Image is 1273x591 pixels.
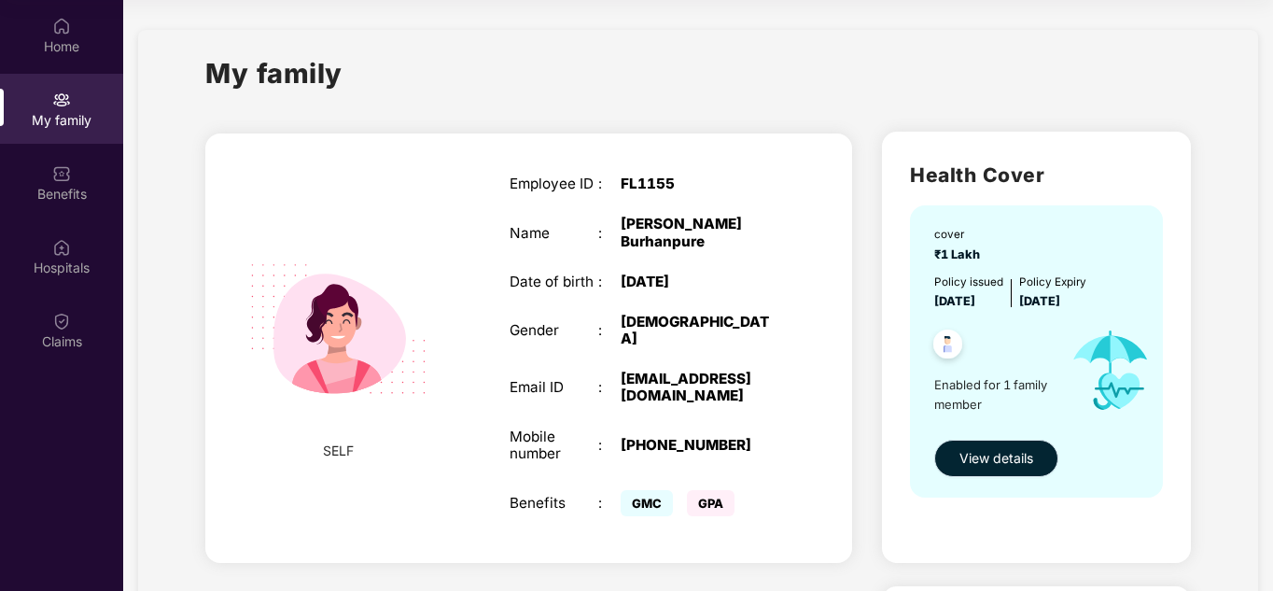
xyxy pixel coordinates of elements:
div: Name [510,225,599,242]
span: GPA [687,490,734,516]
div: Date of birth [510,274,599,290]
div: : [598,437,621,454]
img: svg+xml;base64,PHN2ZyB4bWxucz0iaHR0cDovL3d3dy53My5vcmcvMjAwMC9zdmciIHdpZHRoPSIyMjQiIGhlaWdodD0iMT... [227,218,450,441]
span: View details [959,448,1033,469]
img: svg+xml;base64,PHN2ZyBpZD0iQmVuZWZpdHMiIHhtbG5zPSJodHRwOi8vd3d3LnczLm9yZy8yMDAwL3N2ZyIgd2lkdGg9Ij... [52,164,71,183]
img: icon [1056,311,1165,429]
div: [PERSON_NAME] Burhanpure [621,216,776,249]
div: [DATE] [621,274,776,290]
button: View details [934,440,1058,477]
span: [DATE] [934,294,975,308]
h1: My family [205,52,343,94]
div: : [598,176,621,192]
div: Mobile number [510,429,599,462]
div: Gender [510,322,599,339]
h2: Health Cover [910,160,1163,190]
span: GMC [621,490,673,516]
div: : [598,274,621,290]
div: : [598,379,621,396]
div: [DEMOGRAPHIC_DATA] [621,314,776,347]
div: : [598,225,621,242]
div: Benefits [510,495,599,512]
div: : [598,322,621,339]
img: svg+xml;base64,PHN2ZyBpZD0iSG9tZSIgeG1sbnM9Imh0dHA6Ly93d3cudzMub3JnLzIwMDAvc3ZnIiB3aWR0aD0iMjAiIG... [52,17,71,35]
div: Employee ID [510,176,599,192]
div: Policy issued [934,274,1003,291]
div: cover [934,226,986,244]
span: [DATE] [1019,294,1060,308]
img: svg+xml;base64,PHN2ZyBpZD0iQ2xhaW0iIHhtbG5zPSJodHRwOi8vd3d3LnczLm9yZy8yMDAwL3N2ZyIgd2lkdGg9IjIwIi... [52,312,71,331]
img: svg+xml;base64,PHN2ZyBpZD0iSG9zcGl0YWxzIiB4bWxucz0iaHR0cDovL3d3dy53My5vcmcvMjAwMC9zdmciIHdpZHRoPS... [52,238,71,257]
img: svg+xml;base64,PHN2ZyB3aWR0aD0iMjAiIGhlaWdodD0iMjAiIHZpZXdCb3g9IjAgMCAyMCAyMCIgZmlsbD0ibm9uZSIgeG... [52,91,71,109]
div: FL1155 [621,176,776,192]
div: Policy Expiry [1019,274,1086,291]
span: ₹1 Lakh [934,247,986,261]
span: Enabled for 1 family member [934,375,1056,414]
div: Email ID [510,379,599,396]
img: svg+xml;base64,PHN2ZyB4bWxucz0iaHR0cDovL3d3dy53My5vcmcvMjAwMC9zdmciIHdpZHRoPSI0OC45NDMiIGhlaWdodD... [925,324,971,370]
span: SELF [323,441,354,461]
div: : [598,495,621,512]
div: [PHONE_NUMBER] [621,437,776,454]
div: [EMAIL_ADDRESS][DOMAIN_NAME] [621,371,776,404]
